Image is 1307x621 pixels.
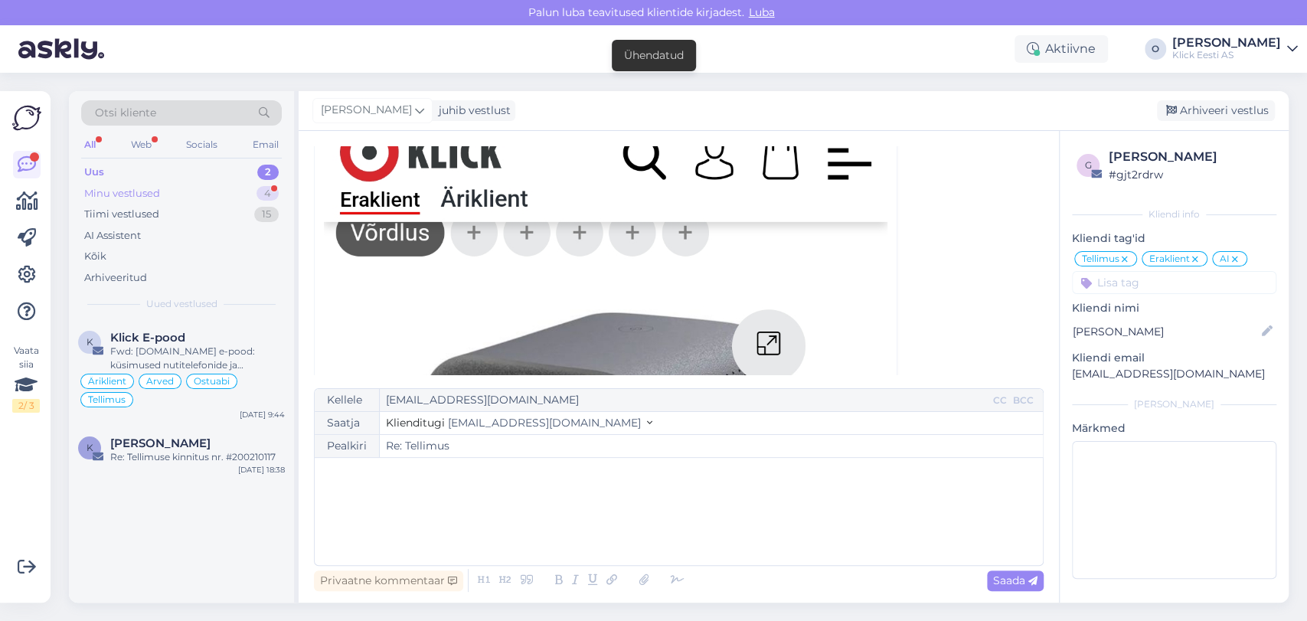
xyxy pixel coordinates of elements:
span: Klick E-pood [110,331,185,345]
div: Pealkiri [315,435,380,457]
div: Kellele [315,389,380,411]
div: Ühendatud [624,47,684,64]
div: Privaatne kommentaar [314,570,463,591]
div: Minu vestlused [84,186,160,201]
span: K [87,442,93,453]
div: Email [250,135,282,155]
div: Tiimi vestlused [84,207,159,222]
div: 2 / 3 [12,399,40,413]
div: [DATE] 9:44 [240,409,285,420]
button: Klienditugi [EMAIL_ADDRESS][DOMAIN_NAME] [386,415,652,431]
p: Kliendi tag'id [1072,230,1276,247]
span: Uued vestlused [146,297,217,311]
div: AI Assistent [84,228,141,243]
span: Tellimus [88,395,126,404]
div: 2 [257,165,279,180]
div: Web [128,135,155,155]
span: Otsi kliente [95,105,156,121]
div: O [1145,38,1166,60]
span: Arved [146,377,174,386]
span: Ostuabi [194,377,230,386]
div: Fwd: [DOMAIN_NAME] e-pood: küsimused nutitelefonide ja tahvelarvutite kohta [110,345,285,372]
div: [PERSON_NAME] [1109,148,1272,166]
div: CC [990,394,1010,407]
span: Kai Parre [110,436,211,450]
span: g [1085,159,1092,171]
div: 15 [254,207,279,222]
div: 4 [256,186,279,201]
span: Luba [744,5,779,19]
input: Recepient... [380,389,990,411]
div: Uus [84,165,104,180]
div: Klick Eesti AS [1172,49,1281,61]
div: Re: Tellimuse kinnitus nr. #200210117 [110,450,285,464]
div: Arhiveeri vestlus [1157,100,1275,121]
p: [EMAIL_ADDRESS][DOMAIN_NAME] [1072,366,1276,382]
span: Äriklient [88,377,126,386]
div: Kliendi info [1072,208,1276,221]
input: Lisa nimi [1073,323,1259,340]
span: AI [1220,254,1230,263]
div: Vaata siia [12,344,40,413]
div: [PERSON_NAME] [1072,397,1276,411]
div: Kõik [84,249,106,264]
img: Askly Logo [12,103,41,132]
div: juhib vestlust [433,103,511,119]
div: [PERSON_NAME] [1172,37,1281,49]
div: Aktiivne [1015,35,1108,63]
p: Kliendi email [1072,350,1276,366]
p: Märkmed [1072,420,1276,436]
span: Eraklient [1149,254,1190,263]
div: Socials [183,135,221,155]
input: Lisa tag [1072,271,1276,294]
span: Tellimus [1082,254,1119,263]
input: Write subject here... [380,435,1043,457]
div: All [81,135,99,155]
span: [PERSON_NAME] [321,102,412,119]
a: [PERSON_NAME]Klick Eesti AS [1172,37,1298,61]
div: BCC [1010,394,1037,407]
span: [EMAIL_ADDRESS][DOMAIN_NAME] [448,416,641,430]
div: Arhiveeritud [84,270,147,286]
span: K [87,336,93,348]
p: Kliendi nimi [1072,300,1276,316]
div: # gjt2rdrw [1109,166,1272,183]
span: Saada [993,574,1037,587]
span: Klienditugi [386,416,445,430]
div: [DATE] 18:38 [238,464,285,476]
div: Saatja [315,412,380,434]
